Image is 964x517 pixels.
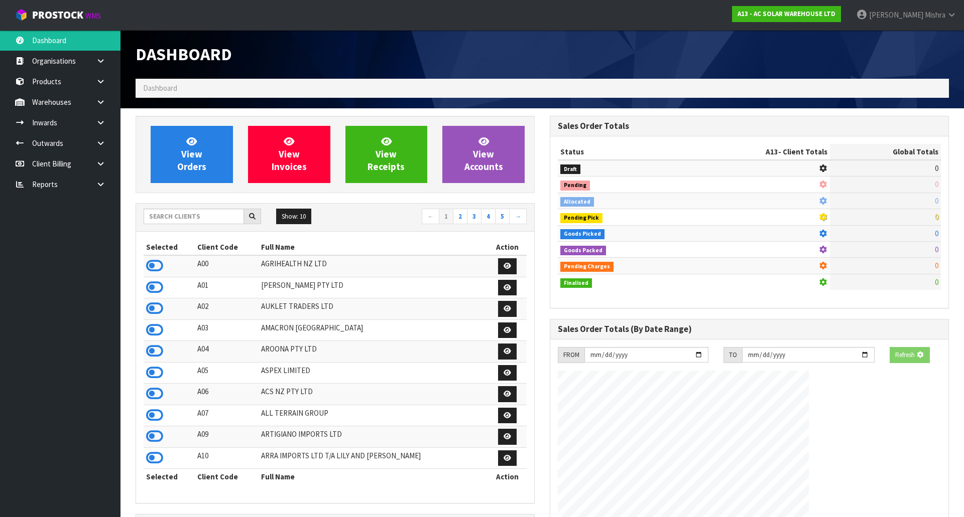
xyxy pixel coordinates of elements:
[85,11,101,21] small: WMS
[259,319,489,341] td: AMACRON [GEOGRAPHIC_DATA]
[32,9,83,22] span: ProStock
[935,277,938,287] span: 0
[724,347,742,363] div: TO
[259,405,489,426] td: ALL TERRAIN GROUP
[488,239,527,255] th: Action
[738,10,835,18] strong: A13 - AC SOLAR WAREHOUSE LTD
[144,209,244,224] input: Search clients
[195,277,259,298] td: A01
[560,246,606,256] span: Goods Packed
[560,213,602,223] span: Pending Pick
[560,278,592,288] span: Finalised
[935,180,938,189] span: 0
[890,347,930,363] button: Refresh
[422,209,439,225] a: ←
[144,239,195,255] th: Selected
[195,341,259,363] td: A04
[368,135,405,173] span: View Receipts
[464,135,503,173] span: View Accounts
[259,384,489,405] td: ACS NZ PTY LTD
[766,147,778,156] span: A13
[259,277,489,298] td: [PERSON_NAME] PTY LTD
[560,262,614,272] span: Pending Charges
[259,447,489,469] td: ARRA IMPORTS LTD T/A LILY AND [PERSON_NAME]
[195,426,259,448] td: A09
[143,83,177,93] span: Dashboard
[15,9,28,21] img: cube-alt.png
[259,362,489,384] td: ASPEX LIMITED
[195,239,259,255] th: Client Code
[830,144,941,160] th: Global Totals
[345,126,428,183] a: ViewReceipts
[195,298,259,320] td: A02
[495,209,510,225] a: 5
[195,384,259,405] td: A06
[151,126,233,183] a: ViewOrders
[558,121,941,131] h3: Sales Order Totals
[935,212,938,222] span: 0
[259,469,489,485] th: Full Name
[439,209,453,225] a: 1
[259,239,489,255] th: Full Name
[560,229,605,239] span: Goods Picked
[869,10,923,20] span: [PERSON_NAME]
[560,197,594,207] span: Allocated
[442,126,525,183] a: ViewAccounts
[259,298,489,320] td: AUKLET TRADERS LTD
[560,181,590,191] span: Pending
[558,144,684,160] th: Status
[259,255,489,277] td: AGRIHEALTH NZ LTD
[935,163,938,173] span: 0
[467,209,481,225] a: 3
[195,469,259,485] th: Client Code
[259,426,489,448] td: ARTIGIANO IMPORTS LTD
[935,261,938,270] span: 0
[248,126,330,183] a: ViewInvoices
[195,405,259,426] td: A07
[272,135,307,173] span: View Invoices
[560,164,580,175] span: Draft
[481,209,496,225] a: 4
[177,135,206,173] span: View Orders
[935,196,938,206] span: 0
[144,469,195,485] th: Selected
[509,209,527,225] a: →
[259,341,489,363] td: AROONA PTY LTD
[342,209,527,226] nav: Page navigation
[732,6,841,22] a: A13 - AC SOLAR WAREHOUSE LTD
[195,447,259,469] td: A10
[195,319,259,341] td: A03
[136,44,232,65] span: Dashboard
[558,347,584,363] div: FROM
[453,209,467,225] a: 2
[925,10,945,20] span: Mishra
[558,324,941,334] h3: Sales Order Totals (By Date Range)
[195,362,259,384] td: A05
[935,229,938,238] span: 0
[276,209,311,225] button: Show: 10
[195,255,259,277] td: A00
[935,245,938,254] span: 0
[488,469,527,485] th: Action
[684,144,830,160] th: - Client Totals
